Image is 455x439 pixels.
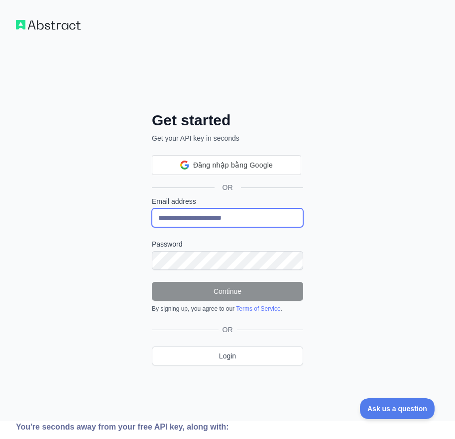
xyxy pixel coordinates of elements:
div: By signing up, you agree to our . [152,305,303,313]
label: Password [152,239,303,249]
div: Đăng nhập bằng Google [152,155,301,175]
span: Đăng nhập bằng Google [193,160,273,171]
label: Email address [152,196,303,206]
p: Get your API key in seconds [152,133,303,143]
iframe: Toggle Customer Support [360,398,435,419]
a: Terms of Service [236,305,280,312]
button: Continue [152,282,303,301]
a: Login [152,347,303,365]
h2: Get started [152,111,303,129]
img: Workflow [16,20,81,30]
span: OR [215,182,241,192]
span: OR [219,325,237,335]
div: You're seconds away from your free API key, along with: [16,421,322,433]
